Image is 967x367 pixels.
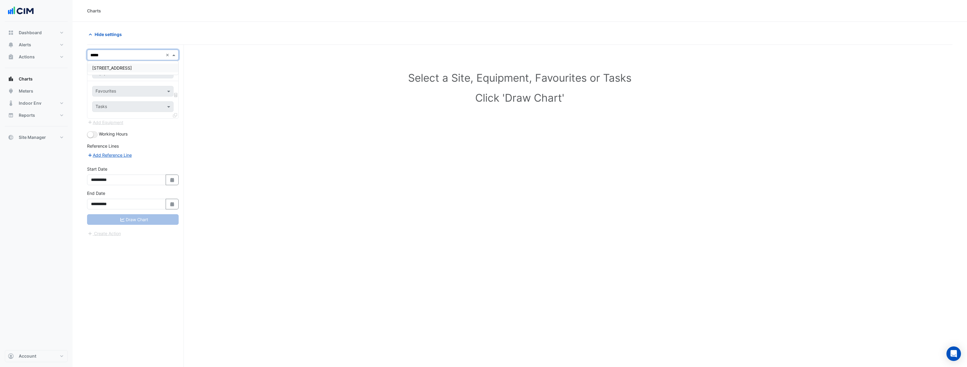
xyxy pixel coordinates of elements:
button: Reports [5,109,68,121]
h1: Select a Site, Equipment, Favourites or Tasks [100,71,939,84]
button: Alerts [5,39,68,51]
span: Dashboard [19,30,42,36]
app-icon: Indoor Env [8,100,14,106]
div: Charts [87,8,101,14]
span: Clear [166,52,171,58]
span: Clone Favourites and Tasks from this Equipment to other Equipment [173,113,177,118]
app-icon: Actions [8,54,14,60]
button: Site Manager [5,131,68,143]
fa-icon: Select Date [170,177,175,182]
span: Alerts [19,42,31,48]
button: Charts [5,73,68,85]
div: Open Intercom Messenger [946,346,961,361]
app-escalated-ticket-create-button: Please correct errors first [87,230,121,235]
app-icon: Charts [8,76,14,82]
h1: Click 'Draw Chart' [100,91,939,104]
div: Tasks [95,103,107,111]
button: Hide settings [87,29,126,40]
label: Reference Lines [87,143,119,149]
button: Indoor Env [5,97,68,109]
div: Favourites [95,88,116,96]
img: Company Logo [7,5,34,17]
button: Dashboard [5,27,68,39]
app-icon: Meters [8,88,14,94]
span: Account [19,353,36,359]
app-icon: Dashboard [8,30,14,36]
button: Meters [5,85,68,97]
span: Site Manager [19,134,46,140]
button: Actions [5,51,68,63]
span: Choose Function [173,92,179,97]
span: Working Hours [99,131,128,136]
span: Indoor Env [19,100,41,106]
span: Actions [19,54,35,60]
span: Meters [19,88,33,94]
span: Hide settings [95,31,122,38]
label: End Date [87,190,105,196]
button: Account [5,350,68,362]
span: Charts [19,76,33,82]
fa-icon: Select Date [170,202,175,207]
label: Start Date [87,166,107,172]
ng-dropdown-panel: Options list [87,61,179,75]
app-icon: Alerts [8,42,14,48]
span: Reports [19,112,35,118]
app-icon: Reports [8,112,14,118]
app-icon: Site Manager [8,134,14,140]
button: Add Reference Line [87,152,132,159]
span: [STREET_ADDRESS] [92,65,132,70]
